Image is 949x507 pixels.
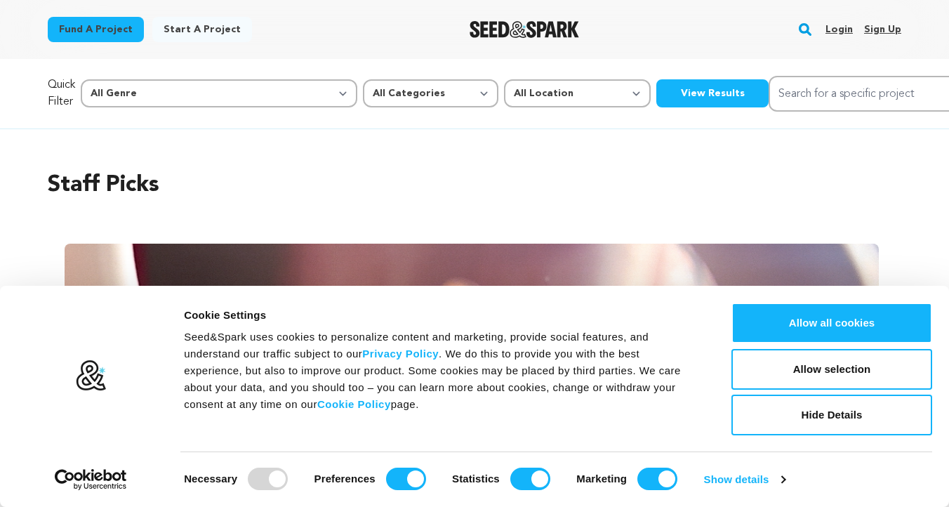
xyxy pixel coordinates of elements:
[470,21,580,38] img: Seed&Spark Logo Dark Mode
[470,21,580,38] a: Seed&Spark Homepage
[731,349,932,390] button: Allow selection
[48,77,75,110] p: Quick Filter
[317,398,391,410] a: Cookie Policy
[576,473,627,485] strong: Marketing
[184,329,700,413] div: Seed&Spark uses cookies to personalize content and marketing, provide social features, and unders...
[184,473,237,485] strong: Necessary
[184,307,700,324] div: Cookie Settings
[152,17,252,42] a: Start a project
[29,469,152,490] a: Usercentrics Cookiebot - opens in a new window
[452,473,500,485] strong: Statistics
[656,79,769,107] button: View Results
[314,473,376,485] strong: Preferences
[48,17,144,42] a: Fund a project
[48,169,901,202] h2: Staff Picks
[75,360,107,392] img: logo
[731,395,932,435] button: Hide Details
[864,18,901,41] a: Sign up
[362,348,439,360] a: Privacy Policy
[704,469,785,490] a: Show details
[731,303,932,343] button: Allow all cookies
[825,18,853,41] a: Login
